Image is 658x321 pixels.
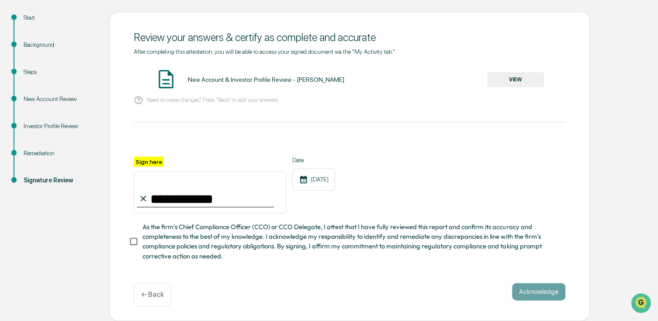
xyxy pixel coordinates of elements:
div: Start new chat [30,67,143,76]
span: As the firm’s Chief Compliance Officer (CCO) or CCO Delegate, I attest that I have fully reviewed... [142,222,558,261]
div: Remediation [24,149,95,158]
span: Pylon [87,148,106,155]
div: [DATE] [292,168,335,191]
button: Acknowledge [512,283,565,300]
span: Attestations [72,110,108,119]
img: 1746055101610-c473b297-6a78-478c-a979-82029cc54cd1 [9,67,24,83]
div: Investor Profile Review [24,122,95,131]
span: After completing this attestation, you will be able to access your signed document via the "My Ac... [134,48,395,55]
a: Powered byPylon [62,148,106,155]
span: Data Lookup [17,127,55,136]
p: How can we help? [9,18,159,32]
div: Review your answers & certify as complete and accurate [134,31,565,44]
div: Signature Review [24,176,95,185]
p: Need to make changes? Press "Back" to edit your answers [147,97,278,103]
a: 🔎Data Lookup [5,123,59,139]
label: Date [292,157,335,164]
div: 🖐️ [9,111,16,118]
a: 🖐️Preclearance [5,107,60,122]
div: We're available if you need us! [30,76,111,83]
div: 🔎 [9,128,16,135]
label: Sign here [134,157,163,167]
span: Preclearance [17,110,56,119]
button: VIEW [487,72,544,87]
div: Start [24,13,95,22]
div: Background [24,40,95,49]
div: New Account & Investor Profile Review - [PERSON_NAME] [188,76,344,83]
div: Steps [24,67,95,77]
button: Start new chat [149,70,159,80]
iframe: Open customer support [630,292,654,316]
div: New Account Review [24,94,95,104]
img: Document Icon [155,68,177,90]
div: 🗄️ [63,111,70,118]
a: 🗄️Attestations [60,107,112,122]
p: ← Back [141,290,164,299]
